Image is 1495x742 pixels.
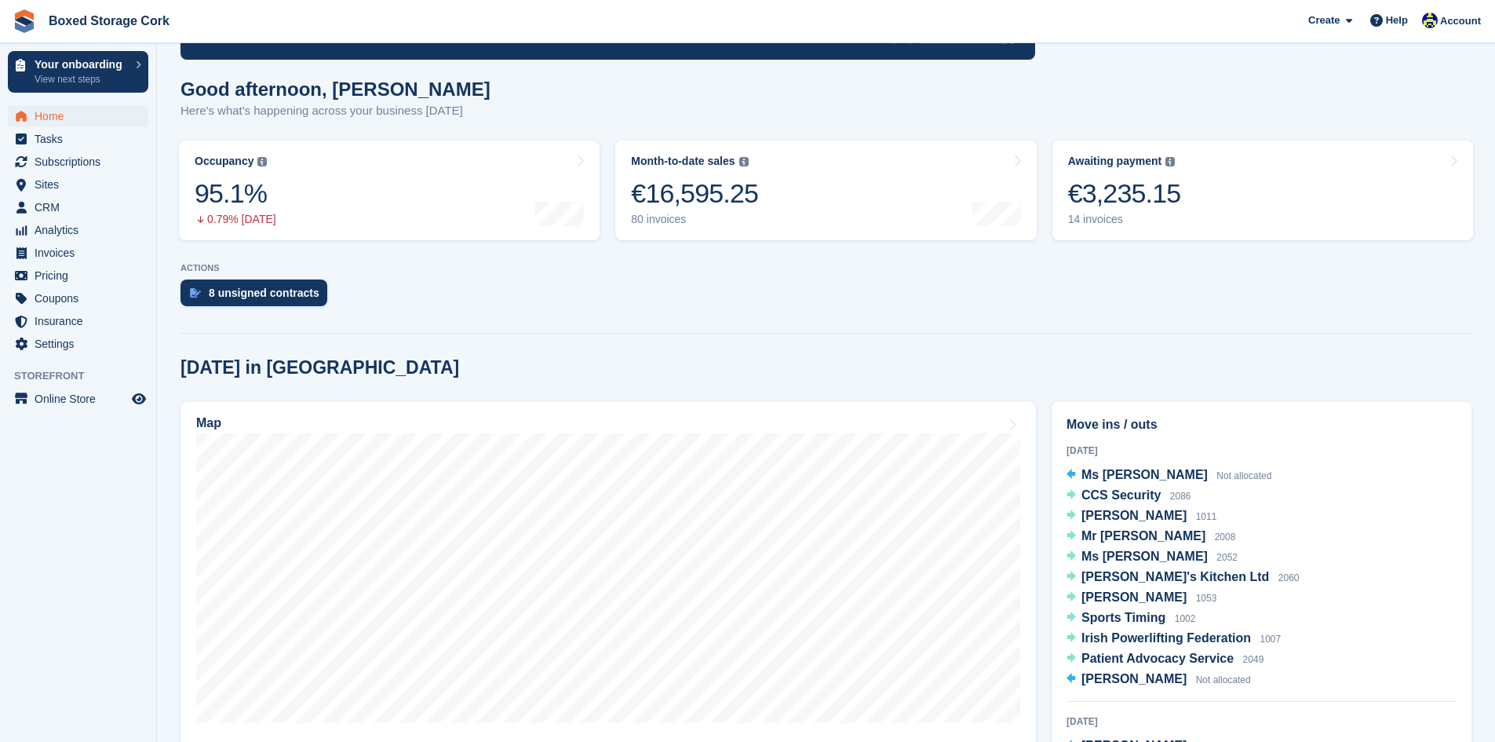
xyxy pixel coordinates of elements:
a: Boxed Storage Cork [42,8,176,34]
span: Tasks [35,128,129,150]
a: menu [8,310,148,332]
div: [DATE] [1067,715,1457,729]
div: Month-to-date sales [631,155,735,168]
img: icon-info-grey-7440780725fd019a000dd9b08b2336e03edf1995a4989e88bcd33f0948082b44.svg [1165,157,1175,166]
span: Analytics [35,219,129,241]
div: 95.1% [195,177,276,210]
span: 1053 [1196,593,1217,604]
span: Pricing [35,265,129,287]
span: Help [1386,13,1408,28]
img: icon-info-grey-7440780725fd019a000dd9b08b2336e03edf1995a4989e88bcd33f0948082b44.svg [257,157,267,166]
span: 2086 [1170,491,1191,502]
a: Sports Timing 1002 [1067,609,1195,629]
span: CCS Security [1081,488,1161,502]
span: Coupons [35,287,129,309]
a: menu [8,388,148,410]
div: 80 invoices [631,213,758,226]
img: contract_signature_icon-13c848040528278c33f63329250d36e43548de30e8caae1d1a13099fd9432cc5.svg [190,288,201,298]
span: 1007 [1260,634,1281,645]
a: Ms [PERSON_NAME] 2052 [1067,547,1238,568]
span: Mr [PERSON_NAME] [1081,529,1205,543]
a: menu [8,287,148,309]
a: menu [8,174,148,196]
a: menu [8,219,148,241]
span: 1002 [1175,613,1196,624]
a: CCS Security 2086 [1067,486,1191,506]
img: stora-icon-8386f47178a22dfd0bd8f6a31ec36ba5ce8667c1dd55bd0f319d3a0aa187defe.svg [13,9,36,33]
span: Ms [PERSON_NAME] [1081,468,1208,481]
span: Ms [PERSON_NAME] [1081,550,1208,563]
div: 0.79% [DATE] [195,213,276,226]
span: [PERSON_NAME] [1081,590,1187,604]
h2: Move ins / outs [1067,415,1457,434]
a: menu [8,265,148,287]
a: Month-to-date sales €16,595.25 80 invoices [615,141,1036,240]
span: Storefront [14,368,156,384]
span: Sites [35,174,129,196]
div: €16,595.25 [631,177,758,210]
span: Patient Advocacy Service [1081,652,1234,665]
a: Mr [PERSON_NAME] 2008 [1067,527,1235,547]
a: Occupancy 95.1% 0.79% [DATE] [179,141,600,240]
span: Create [1308,13,1340,28]
span: Not allocated [1196,674,1251,685]
div: Occupancy [195,155,253,168]
a: Patient Advocacy Service 2049 [1067,649,1263,670]
span: CRM [35,196,129,218]
img: Vincent [1422,13,1438,28]
h1: Good afternoon, [PERSON_NAME] [180,79,490,100]
a: menu [8,105,148,127]
a: menu [8,151,148,173]
span: Irish Powerlifting Federation [1081,631,1251,645]
a: Awaiting payment €3,235.15 14 invoices [1052,141,1473,240]
a: menu [8,242,148,264]
p: ACTIONS [180,263,1471,273]
p: Your onboarding [35,59,128,70]
a: Ms [PERSON_NAME] Not allocated [1067,466,1271,486]
h2: [DATE] in [GEOGRAPHIC_DATA] [180,357,459,378]
span: Subscriptions [35,151,129,173]
span: Sports Timing [1081,611,1165,624]
p: Here's what's happening across your business [DATE] [180,102,490,120]
span: Invoices [35,242,129,264]
a: Your onboarding View next steps [8,51,148,93]
a: [PERSON_NAME]'s Kitchen Ltd 2060 [1067,568,1300,588]
a: Irish Powerlifting Federation 1007 [1067,629,1281,649]
a: menu [8,333,148,355]
div: Awaiting payment [1068,155,1162,168]
a: menu [8,128,148,150]
div: 8 unsigned contracts [209,287,319,299]
a: menu [8,196,148,218]
span: 1011 [1196,511,1217,522]
div: [DATE] [1067,444,1457,458]
a: 8 unsigned contracts [180,280,335,314]
img: icon-info-grey-7440780725fd019a000dd9b08b2336e03edf1995a4989e88bcd33f0948082b44.svg [739,157,749,166]
a: Preview store [129,389,148,408]
a: [PERSON_NAME] 1053 [1067,588,1216,609]
span: [PERSON_NAME] [1081,509,1187,522]
span: [PERSON_NAME] [1081,672,1187,685]
span: 2052 [1216,552,1238,563]
span: Online Store [35,388,129,410]
span: Not allocated [1216,470,1271,481]
a: [PERSON_NAME] Not allocated [1067,670,1251,690]
p: View next steps [35,72,128,86]
span: [PERSON_NAME]'s Kitchen Ltd [1081,570,1269,583]
div: 14 invoices [1068,213,1181,226]
a: [PERSON_NAME] 1011 [1067,506,1216,527]
div: €3,235.15 [1068,177,1181,210]
span: Account [1440,13,1481,29]
span: 2008 [1215,532,1236,543]
span: 2049 [1243,654,1264,665]
h2: Map [196,416,221,430]
span: 2060 [1278,572,1300,583]
span: Insurance [35,310,129,332]
span: Settings [35,333,129,355]
span: Home [35,105,129,127]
